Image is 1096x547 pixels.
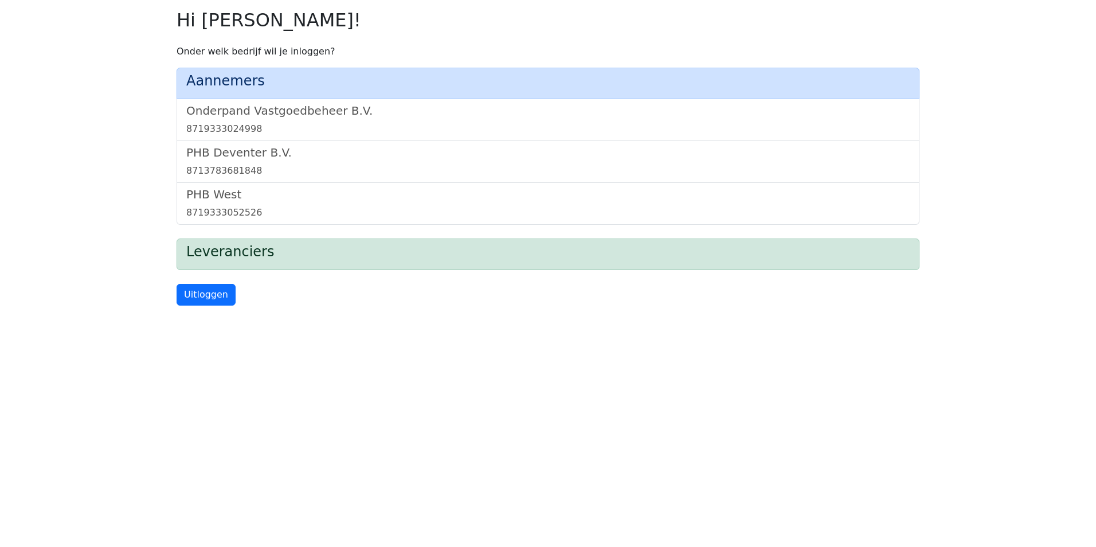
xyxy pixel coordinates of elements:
h4: Aannemers [186,73,910,89]
div: 8719333052526 [186,206,910,220]
a: PHB Deventer B.V.8713783681848 [186,146,910,178]
h2: Hi [PERSON_NAME]! [177,9,919,31]
h5: PHB Deventer B.V. [186,146,910,159]
p: Onder welk bedrijf wil je inloggen? [177,45,919,58]
div: 8719333024998 [186,122,910,136]
h4: Leveranciers [186,244,910,260]
a: Uitloggen [177,284,236,306]
h5: Onderpand Vastgoedbeheer B.V. [186,104,910,118]
h5: PHB West [186,187,910,201]
a: PHB West8719333052526 [186,187,910,220]
div: 8713783681848 [186,164,910,178]
a: Onderpand Vastgoedbeheer B.V.8719333024998 [186,104,910,136]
